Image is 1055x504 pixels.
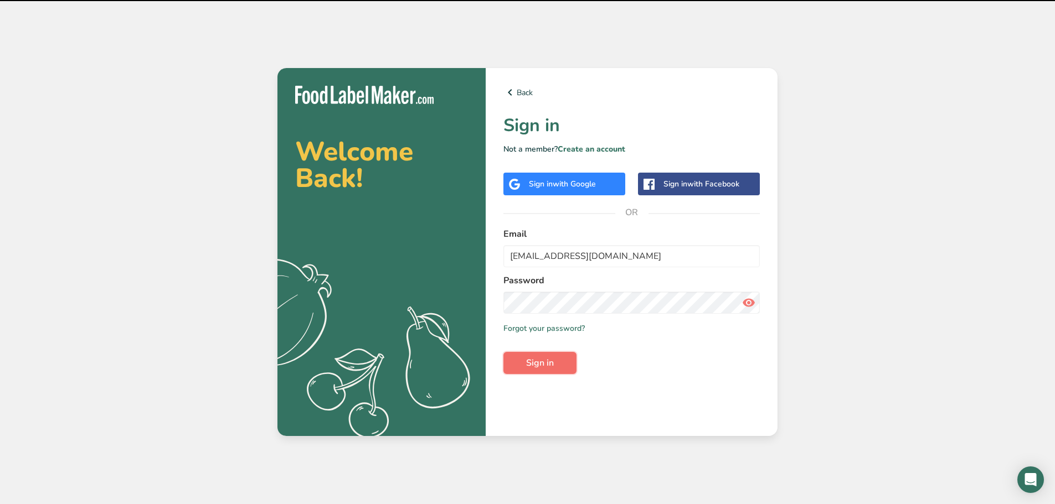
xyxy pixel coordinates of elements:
span: with Facebook [687,179,739,189]
button: Sign in [503,352,577,374]
h2: Welcome Back! [295,138,468,191]
h1: Sign in [503,112,760,139]
img: Food Label Maker [295,86,434,104]
span: OR [615,196,649,229]
input: Enter Your Email [503,245,760,267]
p: Not a member? [503,143,760,155]
a: Create an account [558,144,625,154]
span: Sign in [526,356,554,370]
label: Password [503,274,760,287]
a: Forgot your password? [503,323,585,334]
div: Sign in [529,178,596,190]
span: with Google [553,179,596,189]
a: Back [503,86,760,99]
div: Open Intercom Messenger [1017,466,1044,493]
div: Sign in [663,178,739,190]
label: Email [503,227,760,241]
